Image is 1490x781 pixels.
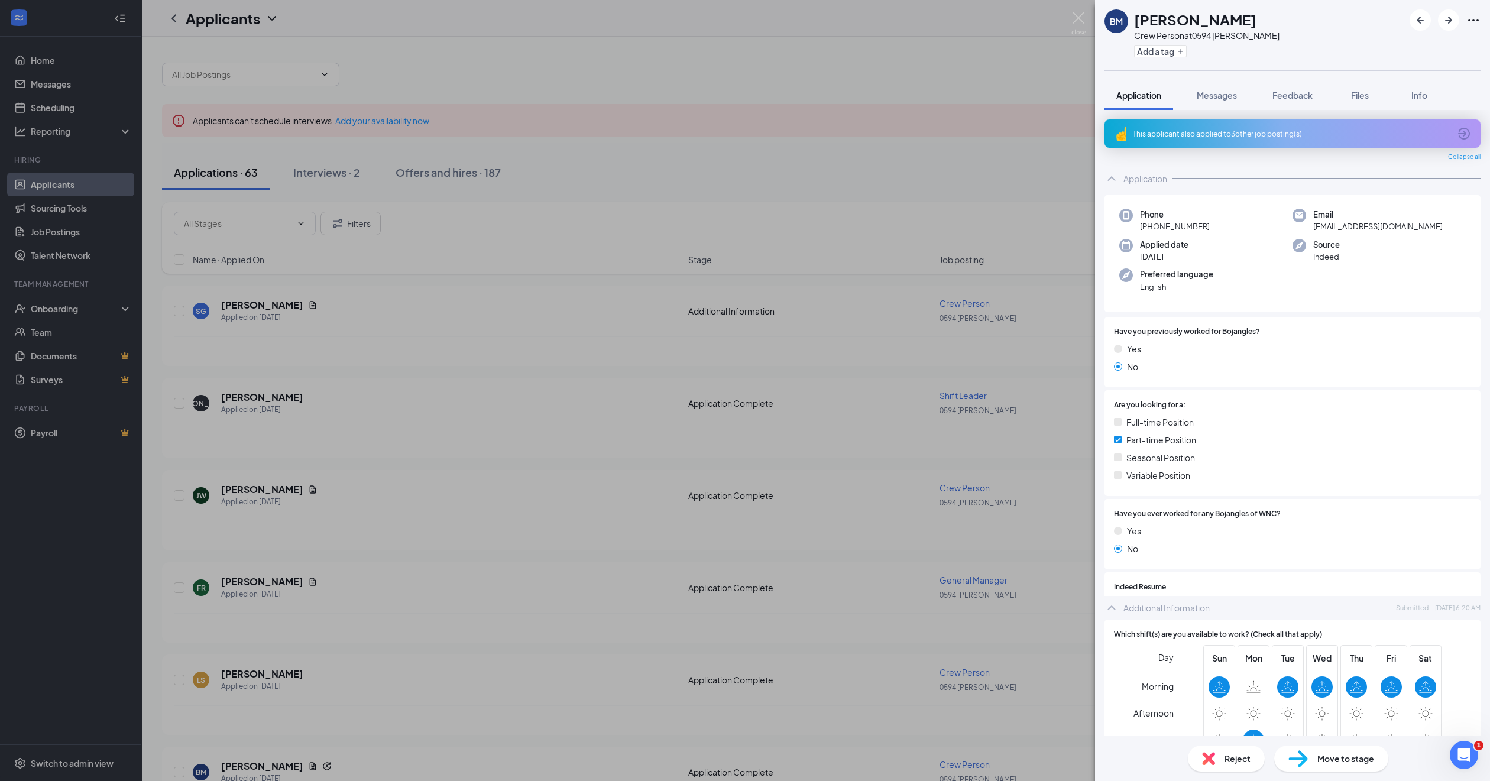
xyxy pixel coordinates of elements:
[1134,9,1256,30] h1: [PERSON_NAME]
[1126,469,1190,482] span: Variable Position
[1110,15,1123,27] div: BM
[1277,652,1298,665] span: Tue
[1313,221,1443,232] span: [EMAIL_ADDRESS][DOMAIN_NAME]
[1127,542,1138,555] span: No
[1438,9,1459,31] button: ArrowRight
[1177,48,1184,55] svg: Plus
[1114,326,1260,338] span: Have you previously worked for Bojangles?
[1448,153,1481,162] span: Collapse all
[1346,652,1367,665] span: Thu
[1411,90,1427,101] span: Info
[1114,508,1281,520] span: Have you ever worked for any Bojangles of WNC?
[1127,342,1141,355] span: Yes
[1209,652,1230,665] span: Sun
[1466,13,1481,27] svg: Ellipses
[1243,652,1264,665] span: Mon
[1313,251,1340,263] span: Indeed
[1317,752,1374,765] span: Move to stage
[1123,602,1210,614] div: Additional Information
[1450,741,1478,769] iframe: Intercom live chat
[1127,524,1141,537] span: Yes
[1474,741,1483,750] span: 1
[1225,752,1251,765] span: Reject
[1140,268,1213,280] span: Preferred language
[1415,652,1436,665] span: Sat
[1197,90,1237,101] span: Messages
[1133,129,1450,139] div: This applicant also applied to 3 other job posting(s)
[1158,651,1174,664] span: Day
[1140,209,1210,221] span: Phone
[1142,676,1174,697] span: Morning
[1413,13,1427,27] svg: ArrowLeftNew
[1140,281,1213,293] span: English
[1104,601,1119,615] svg: ChevronUp
[1114,629,1322,640] span: Which shift(s) are you available to work? (Check all that apply)
[1142,729,1174,750] span: Evening
[1104,171,1119,186] svg: ChevronUp
[1313,239,1340,251] span: Source
[1351,90,1369,101] span: Files
[1134,45,1187,57] button: PlusAdd a tag
[1140,221,1210,232] span: [PHONE_NUMBER]
[1140,251,1188,263] span: [DATE]
[1134,30,1280,41] div: Crew Person at 0594 [PERSON_NAME]
[1123,173,1167,184] div: Application
[1116,90,1161,101] span: Application
[1114,400,1185,411] span: Are you looking for a:
[1272,90,1313,101] span: Feedback
[1396,602,1430,613] span: Submitted:
[1126,451,1195,464] span: Seasonal Position
[1442,13,1456,27] svg: ArrowRight
[1457,127,1471,141] svg: ArrowCircle
[1126,433,1196,446] span: Part-time Position
[1410,9,1431,31] button: ArrowLeftNew
[1127,360,1138,373] span: No
[1140,239,1188,251] span: Applied date
[1114,582,1166,593] span: Indeed Resume
[1381,652,1402,665] span: Fri
[1133,702,1174,724] span: Afternoon
[1313,209,1443,221] span: Email
[1311,652,1333,665] span: Wed
[1126,416,1194,429] span: Full-time Position
[1435,602,1481,613] span: [DATE] 6:20 AM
